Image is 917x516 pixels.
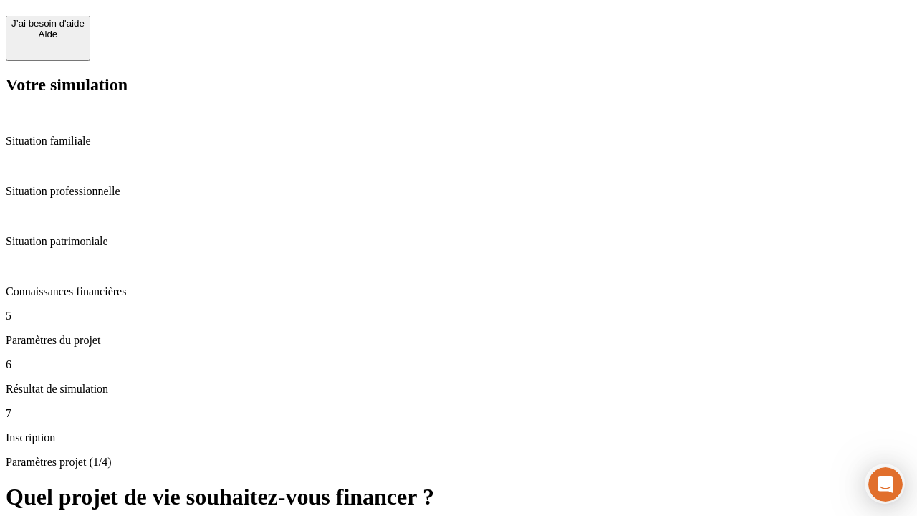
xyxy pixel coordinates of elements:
button: J’ai besoin d'aideAide [6,16,90,61]
h1: Quel projet de vie souhaitez-vous financer ? [6,484,911,510]
p: Situation familiale [6,135,911,148]
iframe: Intercom live chat discovery launcher [865,464,905,504]
p: Paramètres projet (1/4) [6,456,911,469]
p: Inscription [6,431,911,444]
p: 5 [6,310,911,322]
p: Situation professionnelle [6,185,911,198]
p: 6 [6,358,911,371]
p: Paramètres du projet [6,334,911,347]
h2: Votre simulation [6,75,911,95]
p: Situation patrimoniale [6,235,911,248]
div: J’ai besoin d'aide [11,18,85,29]
p: Connaissances financières [6,285,911,298]
p: 7 [6,407,911,420]
iframe: Intercom live chat [868,467,903,502]
div: Aide [11,29,85,39]
p: Résultat de simulation [6,383,911,396]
